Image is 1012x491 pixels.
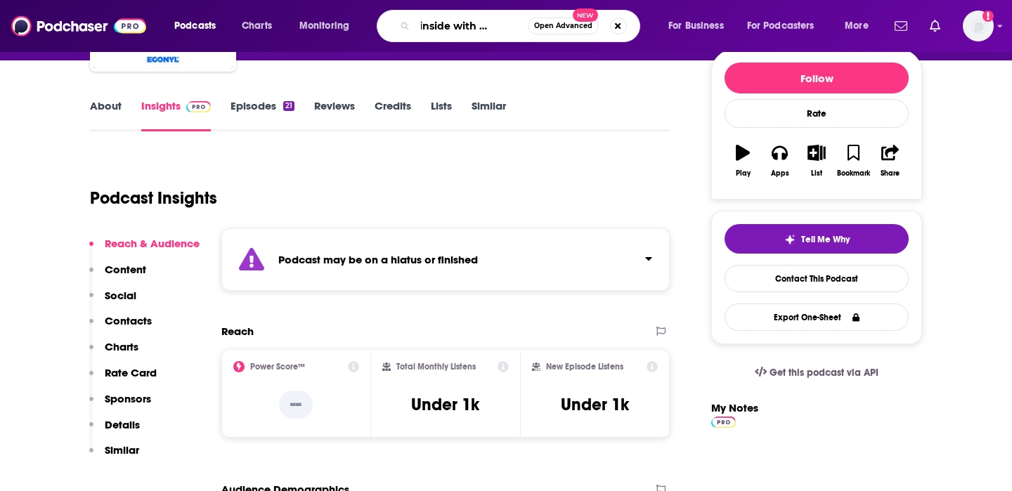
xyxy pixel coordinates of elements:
[761,136,798,186] button: Apps
[141,99,211,131] a: InsightsPodchaser Pro
[811,169,822,178] div: List
[711,414,736,428] a: Pro website
[105,366,157,379] p: Rate Card
[290,15,368,37] button: open menu
[725,63,909,93] button: Follow
[528,18,599,34] button: Open AdvancedNew
[89,340,138,366] button: Charts
[299,16,349,36] span: Monitoring
[725,136,761,186] button: Play
[668,16,724,36] span: For Business
[711,401,758,426] label: My Notes
[390,10,654,42] div: Search podcasts, credits, & more...
[725,303,909,331] button: Export One-Sheet
[396,362,476,372] h2: Total Monthly Listens
[725,224,909,254] button: tell me why sparkleTell Me Why
[573,8,598,22] span: New
[221,228,670,291] section: Click to expand status details
[231,99,294,131] a: Episodes21
[242,16,272,36] span: Charts
[534,22,592,30] span: Open Advanced
[963,11,994,41] button: Show profile menu
[278,253,478,266] strong: Podcast may be on a hiatus or finished
[89,418,140,444] button: Details
[963,11,994,41] img: User Profile
[711,417,736,428] img: Podchaser Pro
[164,15,234,37] button: open menu
[233,15,280,37] a: Charts
[561,394,629,415] h3: Under 1k
[738,15,835,37] button: open menu
[546,362,623,372] h2: New Episode Listens
[221,325,254,338] h2: Reach
[90,99,122,131] a: About
[784,234,796,245] img: tell me why sparkle
[375,99,411,131] a: Credits
[89,366,157,392] button: Rate Card
[770,367,878,379] span: Get this podcast via API
[872,136,909,186] button: Share
[659,15,741,37] button: open menu
[90,188,217,209] h1: Podcast Insights
[89,392,151,418] button: Sponsors
[89,289,136,315] button: Social
[314,99,355,131] a: Reviews
[889,14,913,38] a: Show notifications dropdown
[11,13,146,39] img: Podchaser - Follow, Share and Rate Podcasts
[431,99,452,131] a: Lists
[186,101,211,112] img: Podchaser Pro
[963,11,994,41] span: Logged in as sophiak
[472,99,506,131] a: Similar
[105,443,139,457] p: Similar
[845,16,869,36] span: More
[174,16,216,36] span: Podcasts
[744,355,890,390] a: Get this podcast via API
[798,136,835,186] button: List
[105,263,146,276] p: Content
[736,169,751,178] div: Play
[771,169,789,178] div: Apps
[415,15,528,37] input: Search podcasts, credits, & more...
[105,289,136,302] p: Social
[801,234,850,245] span: Tell Me Why
[411,394,479,415] h3: Under 1k
[747,16,815,36] span: For Podcasters
[835,136,871,186] button: Bookmark
[89,314,152,340] button: Contacts
[881,169,900,178] div: Share
[250,362,305,372] h2: Power Score™
[982,11,994,22] svg: Add a profile image
[89,263,146,289] button: Content
[105,314,152,327] p: Contacts
[924,14,946,38] a: Show notifications dropdown
[279,391,313,419] p: --
[835,15,886,37] button: open menu
[725,99,909,128] div: Rate
[725,265,909,292] a: Contact This Podcast
[89,237,200,263] button: Reach & Audience
[837,169,870,178] div: Bookmark
[105,418,140,431] p: Details
[105,392,151,405] p: Sponsors
[105,237,200,250] p: Reach & Audience
[89,443,139,469] button: Similar
[283,101,294,111] div: 21
[105,340,138,353] p: Charts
